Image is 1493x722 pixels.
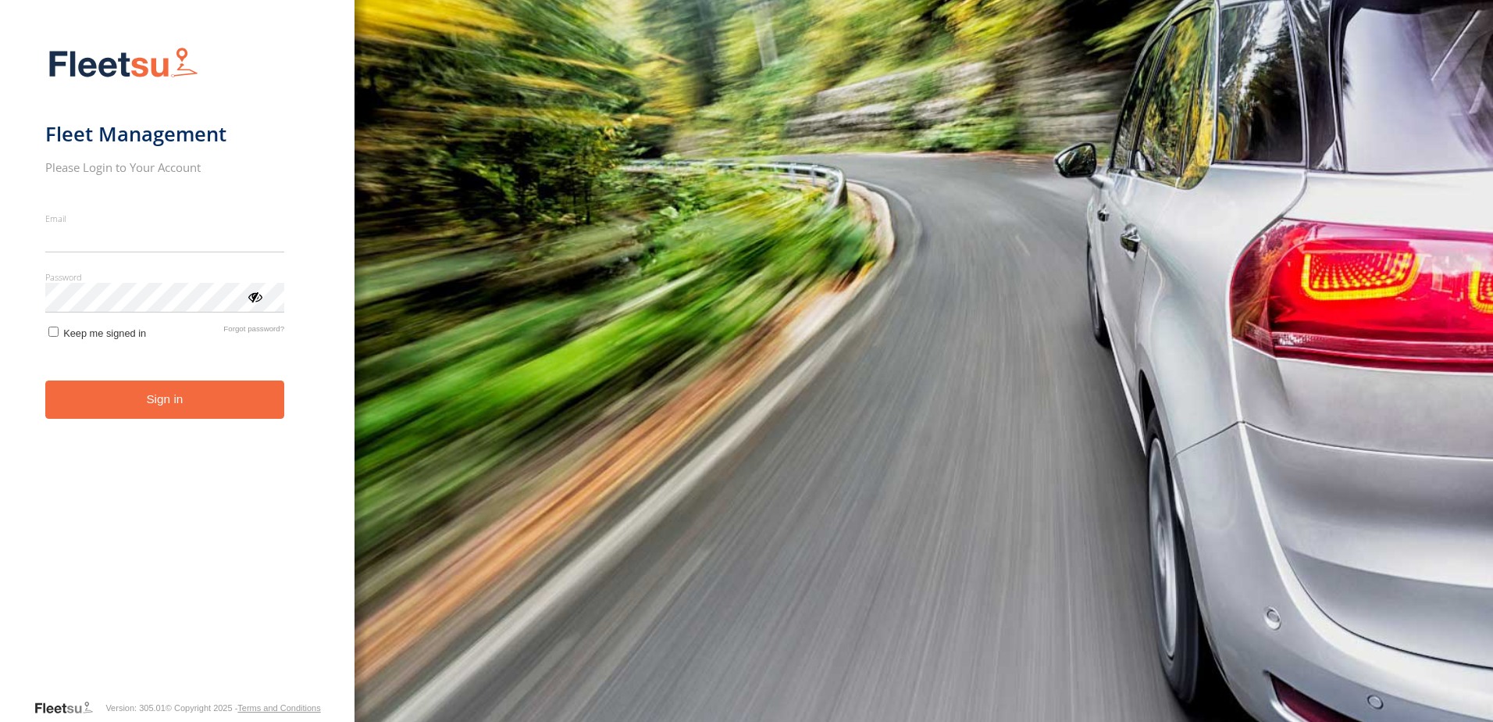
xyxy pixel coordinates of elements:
[45,38,310,699] form: main
[247,288,262,304] div: ViewPassword
[166,703,321,713] div: © Copyright 2025 -
[105,703,165,713] div: Version: 305.01
[45,271,285,283] label: Password
[237,703,320,713] a: Terms and Conditions
[34,700,105,716] a: Visit our Website
[45,381,285,419] button: Sign in
[45,121,285,147] h1: Fleet Management
[45,159,285,175] h2: Please Login to Your Account
[48,327,59,337] input: Keep me signed in
[63,327,146,339] span: Keep me signed in
[223,324,284,339] a: Forgot password?
[45,44,201,84] img: Fleetsu
[45,213,285,224] label: Email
